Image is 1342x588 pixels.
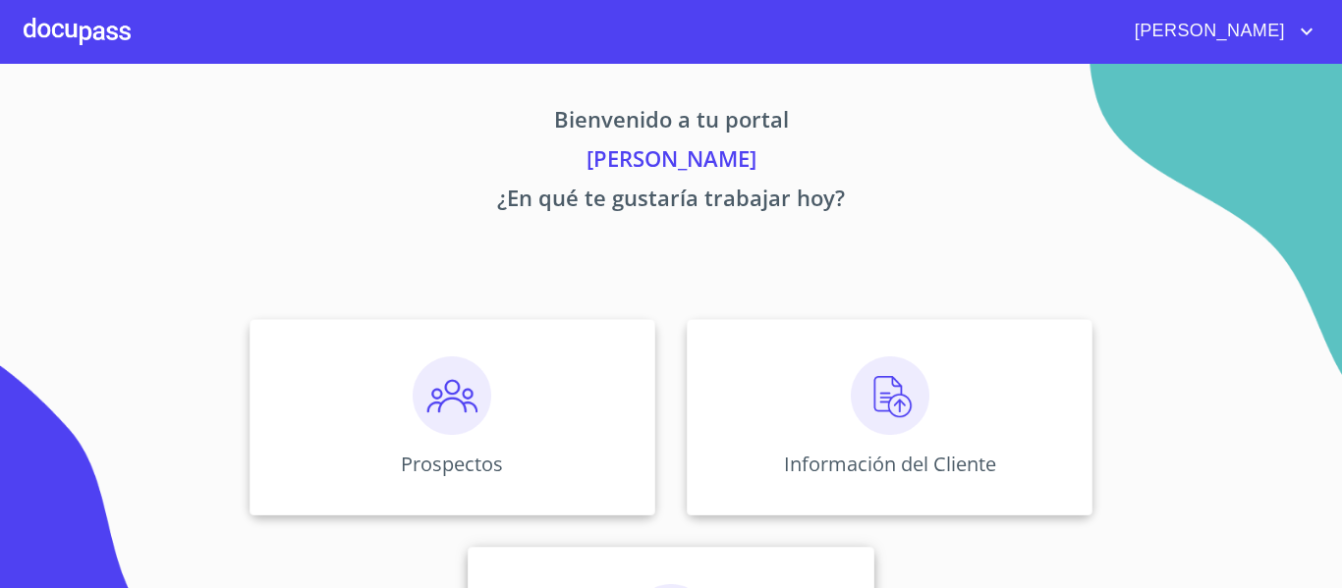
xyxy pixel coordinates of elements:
[851,356,929,435] img: carga.png
[1120,16,1318,47] button: account of current user
[66,103,1276,142] p: Bienvenido a tu portal
[1120,16,1295,47] span: [PERSON_NAME]
[66,142,1276,182] p: [PERSON_NAME]
[401,451,503,477] p: Prospectos
[66,182,1276,221] p: ¿En qué te gustaría trabajar hoy?
[413,356,491,435] img: prospectos.png
[784,451,996,477] p: Información del Cliente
